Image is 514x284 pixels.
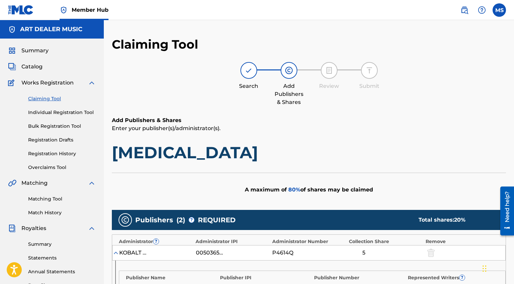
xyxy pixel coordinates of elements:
[112,37,198,52] h2: Claiming Tool
[28,164,96,171] a: Overclaims Tool
[8,63,43,71] a: CatalogCatalog
[458,3,471,17] a: Public Search
[8,25,16,34] img: Accounts
[493,3,506,17] div: User Menu
[314,274,405,281] div: Publisher Number
[60,6,68,14] img: Top Rightsholder
[88,179,96,187] img: expand
[28,150,96,157] a: Registration History
[28,268,96,275] a: Annual Statements
[245,66,253,74] img: step indicator icon for Search
[198,215,236,225] span: REQUIRED
[426,238,499,245] div: Remove
[28,95,96,102] a: Claiming Tool
[112,124,506,132] p: Enter your publisher(s)/administrator(s).
[481,252,514,284] iframe: Chat Widget
[459,275,465,280] span: ?
[8,63,16,71] img: Catalog
[365,66,373,74] img: step indicator icon for Submit
[28,209,96,216] a: Match History
[220,274,311,281] div: Publisher IPI
[28,254,96,262] a: Statements
[88,79,96,87] img: expand
[196,238,269,245] div: Administrator IPI
[176,215,185,225] span: ( 2 )
[20,25,82,33] h5: ART DEALER MUSIC
[419,216,493,224] div: Total shares:
[28,136,96,144] a: Registration Drafts
[189,217,194,223] span: ?
[28,123,96,130] a: Bulk Registration Tool
[28,241,96,248] a: Summary
[483,259,487,279] div: Drag
[28,109,96,116] a: Individual Registration Tool
[112,143,506,163] h1: [MEDICAL_DATA]
[119,238,192,245] div: Administrator
[21,47,49,55] span: Summary
[232,82,266,90] div: Search
[288,186,300,193] span: 80 %
[8,47,16,55] img: Summary
[475,3,489,17] div: Help
[28,195,96,203] a: Matching Tool
[8,5,34,15] img: MLC Logo
[8,79,17,87] img: Works Registration
[349,238,422,245] div: Collection Share
[495,184,514,238] iframe: Resource Center
[113,249,119,256] img: expand-cell-toggle
[153,239,159,244] span: ?
[112,116,506,124] h6: Add Publishers & Shares
[325,66,333,74] img: step indicator icon for Review
[272,238,346,245] div: Administrator Number
[272,82,306,106] div: Add Publishers & Shares
[121,216,129,224] img: publishers
[408,274,499,281] div: Represented Writers
[126,274,217,281] div: Publisher Name
[21,79,74,87] span: Works Registration
[72,6,108,14] span: Member Hub
[312,82,346,90] div: Review
[285,66,293,74] img: step indicator icon for Add Publishers & Shares
[8,179,16,187] img: Matching
[353,82,386,90] div: Submit
[135,215,173,225] span: Publishers
[21,224,46,232] span: Royalties
[478,6,486,14] img: help
[454,217,465,223] span: 20 %
[460,6,468,14] img: search
[112,173,506,207] div: A maximum of of shares may be claimed
[8,224,16,232] img: Royalties
[21,179,48,187] span: Matching
[21,63,43,71] span: Catalog
[88,224,96,232] img: expand
[8,47,49,55] a: SummarySummary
